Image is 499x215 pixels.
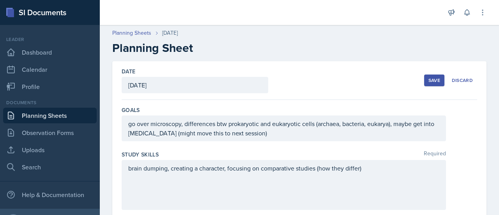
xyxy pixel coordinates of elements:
[112,29,151,37] a: Planning Sheets
[3,125,97,140] a: Observation Forms
[122,68,135,75] label: Date
[3,36,97,43] div: Leader
[162,29,178,37] div: [DATE]
[424,75,444,86] button: Save
[3,62,97,77] a: Calendar
[3,44,97,60] a: Dashboard
[3,99,97,106] div: Documents
[3,79,97,94] a: Profile
[122,151,159,158] label: Study Skills
[3,108,97,123] a: Planning Sheets
[452,77,473,84] div: Discard
[3,187,97,203] div: Help & Documentation
[128,119,439,138] p: go over microscopy, differences btw prokaryotic and eukaryotic cells (archaea, bacteria, eukarya)...
[428,77,440,84] div: Save
[122,106,140,114] label: Goals
[3,159,97,175] a: Search
[424,151,446,158] span: Required
[128,163,439,173] p: brain dumping, creating a character, focusing on comparative studies (how they differ)
[448,75,477,86] button: Discard
[3,142,97,158] a: Uploads
[112,41,487,55] h2: Planning Sheet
